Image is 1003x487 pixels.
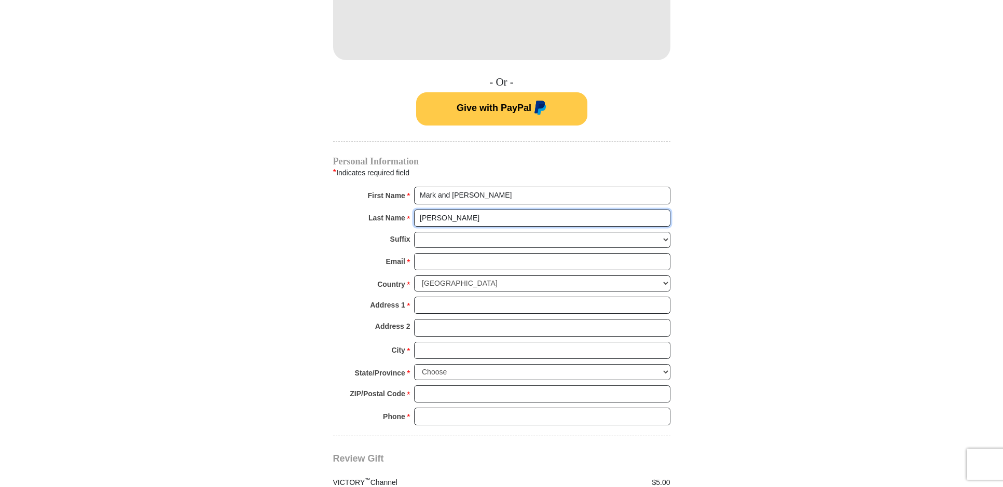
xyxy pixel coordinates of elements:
h4: Personal Information [333,157,670,165]
span: Review Gift [333,453,384,464]
strong: Email [386,254,405,269]
strong: First Name [368,188,405,203]
sup: ™ [365,477,370,483]
div: Indicates required field [333,166,670,179]
strong: Phone [383,409,405,424]
strong: Last Name [368,211,405,225]
h4: - Or - [333,76,670,89]
strong: Country [377,277,405,291]
strong: State/Province [355,366,405,380]
span: Give with PayPal [457,103,531,113]
img: paypal [531,101,546,117]
button: Give with PayPal [416,92,587,126]
strong: Address 1 [370,298,405,312]
strong: City [391,343,405,357]
strong: Address 2 [375,319,410,333]
strong: Suffix [390,232,410,246]
strong: ZIP/Postal Code [350,386,405,401]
